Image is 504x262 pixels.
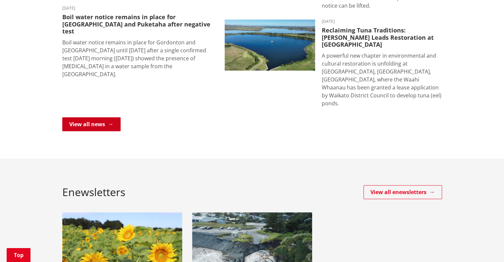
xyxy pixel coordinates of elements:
h2: Enewsletters [62,186,125,198]
p: Boil water notice remains in place for Gordonton and [GEOGRAPHIC_DATA] until [DATE] after a singl... [62,38,215,78]
p: A powerful new chapter in environmental and cultural restoration is unfolding at [GEOGRAPHIC_DATA... [322,52,442,107]
time: [DATE] [322,20,442,24]
h3: Boil water notice remains in place for [GEOGRAPHIC_DATA] and Puketaha after negative test [62,14,215,35]
img: Lake Waahi (Lake Puketirini in the foreground) [225,20,315,71]
a: View all enewsletters [364,185,442,199]
time: [DATE] [62,6,215,10]
h3: Reclaiming Tuna Traditions: [PERSON_NAME] Leads Restoration at [GEOGRAPHIC_DATA] [322,27,442,48]
iframe: Messenger Launcher [474,234,497,258]
a: Top [7,248,30,262]
a: [DATE] Reclaiming Tuna Traditions: [PERSON_NAME] Leads Restoration at [GEOGRAPHIC_DATA] A powerfu... [225,20,442,107]
a: View all news [62,117,121,131]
